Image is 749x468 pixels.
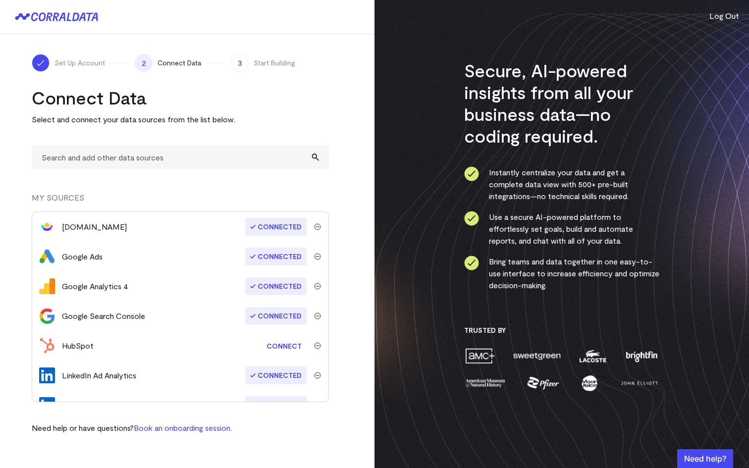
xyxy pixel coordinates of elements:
div: LinkedIn Ad Analytics [62,369,136,381]
img: trash-40e54a27.svg [314,312,321,319]
img: trash-40e54a27.svg [314,223,321,230]
span: Connected [245,277,307,295]
img: trash-40e54a27.svg [314,372,321,379]
img: ico-check-circle-4b19435c.svg [464,211,479,226]
span: 3 [231,54,249,72]
img: ico-check-white-5ff98cb1.svg [36,58,46,68]
img: lacoste-7a6b0538.png [578,347,607,364]
img: brightfin-a251e171.png [624,347,659,364]
div: Google Search Console [62,310,145,322]
h3: Trusted By [464,326,660,335]
img: hubspot-c1e9301f.svg [39,338,55,354]
span: Connected [245,307,307,325]
img: moon-juice-c312e729.png [580,374,599,392]
img: john-elliott-25751c40.png [619,374,659,392]
img: linkedin_company_pages-6f572cd8.svg [39,397,55,413]
div: Google Analytics 4 [62,280,128,292]
div: Google Ads [62,251,103,262]
img: linkedin_ads-6f572cd8.svg [39,367,55,383]
p: Need help or have questions? [32,422,232,434]
li: Use a secure AI-powered platform to effortlessly set goals, build and automate reports, and chat ... [464,211,660,247]
img: trash-40e54a27.svg [314,342,321,349]
a: Connect [262,337,307,355]
div: [DOMAIN_NAME] [62,221,127,233]
img: sweetgreen-1d1fb32c.png [512,347,562,364]
div: LinkedIn Company Pages [62,399,150,411]
div: MY SOURCES [32,192,329,211]
span: Connected [245,366,307,384]
a: Book an onboarding session. [134,423,232,432]
img: amnh-5afada46.png [464,374,507,392]
span: Connected [245,248,307,265]
li: Bring teams and data together in one easy-to-use interface to increase efficiency and optimize de... [464,256,660,291]
span: Connected [245,396,307,414]
img: amc-0b11a8f1.png [464,347,496,364]
img: ico-check-circle-4b19435c.svg [464,166,479,181]
img: pfizer-e137f5fc.png [526,374,560,392]
img: ico-check-circle-4b19435c.svg [464,256,479,270]
p: Select and connect your data sources from the list below. [32,113,329,125]
span: 2 [135,54,153,72]
input: Search and add other data sources [32,145,329,169]
span: Start Building [254,58,295,68]
img: google_search_console-3467bcd2.svg [39,308,55,324]
h3: Secure, AI-powered insights from all your business data—no coding required. [464,59,660,147]
img: trash-40e54a27.svg [314,253,321,260]
img: customerio-4373efcc.svg [39,219,55,235]
img: trash-40e54a27.svg [314,283,321,290]
span: Connected [245,218,307,236]
img: google_analytics_4-4ee20295.svg [39,278,55,294]
div: HubSpot [62,340,94,352]
button: Log Out [709,10,739,22]
li: Instantly centralize your data and get a complete data view with 500+ pre-built integrations—no t... [464,166,660,202]
span: Set Up Account [54,58,105,68]
h2: Connect Data [32,87,329,108]
img: google_ads-c8121f33.png [39,249,55,264]
span: Connect Data [158,58,201,68]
